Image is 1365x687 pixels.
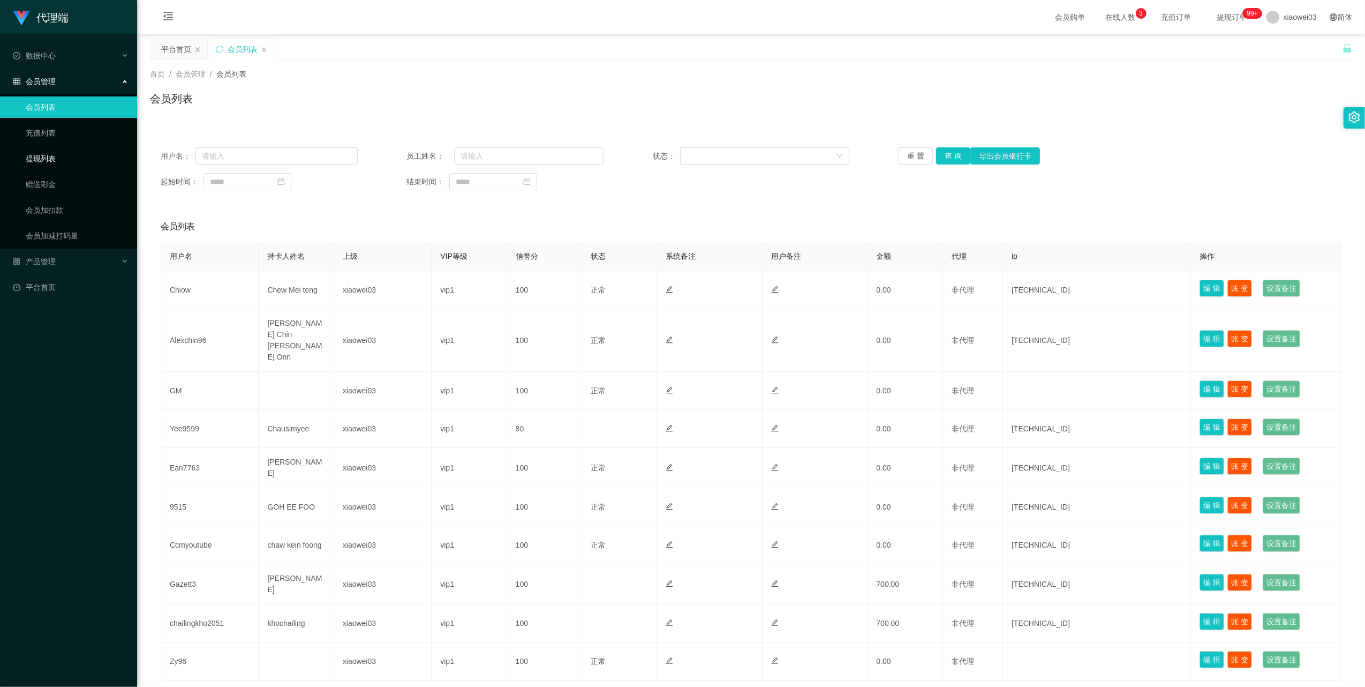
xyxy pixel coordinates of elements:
button: 编 辑 [1200,458,1224,475]
td: xiaowei03 [334,564,432,604]
button: 账 变 [1227,497,1252,514]
sup: 1193 [1243,8,1262,19]
span: 用户备注 [771,252,801,260]
span: 提现订单 [1212,13,1253,21]
button: 设置备注 [1263,280,1300,297]
span: 用户名 [170,252,192,260]
button: 账 变 [1227,574,1252,591]
span: 正常 [591,336,606,345]
span: 在线人数 [1100,13,1141,21]
span: 非代理 [952,503,974,511]
i: 图标: edit [666,424,673,432]
a: 会员列表 [26,96,129,118]
span: 代理 [952,252,967,260]
td: [TECHNICAL_ID] [1003,604,1191,643]
button: 编 辑 [1200,497,1224,514]
td: xiaowei03 [334,643,432,681]
td: 80 [507,410,582,448]
i: 图标: edit [666,503,673,510]
td: chaw kein foong [259,526,334,564]
span: 会员管理 [13,77,56,86]
a: 充值列表 [26,122,129,144]
i: 图标: edit [666,286,673,293]
td: xiaowei03 [334,488,432,526]
td: Chew Mei teng [259,271,334,309]
button: 设置备注 [1263,613,1300,630]
button: 设置备注 [1263,651,1300,668]
i: 图标: calendar [523,178,531,185]
button: 设置备注 [1263,497,1300,514]
span: 会员列表 [216,70,246,78]
span: 充值订单 [1156,13,1197,21]
span: 金额 [877,252,892,260]
td: GM [161,372,259,410]
i: 图标: menu-fold [150,1,186,35]
span: 非代理 [952,386,974,395]
td: [TECHNICAL_ID] [1003,448,1191,488]
td: 0.00 [868,271,943,309]
span: / [169,70,171,78]
span: 产品管理 [13,257,56,266]
h1: 会员列表 [150,91,193,107]
span: 正常 [591,464,606,472]
td: 100 [507,526,582,564]
td: Chausimyee [259,410,334,448]
td: [TECHNICAL_ID] [1003,488,1191,526]
td: 0.00 [868,488,943,526]
td: 0.00 [868,410,943,448]
h1: 代理端 [36,1,69,35]
i: 图标: edit [771,503,779,510]
span: 状态 [591,252,606,260]
span: 正常 [591,657,606,666]
span: 会员列表 [161,220,195,233]
i: 图标: edit [666,386,673,394]
td: 100 [507,448,582,488]
i: 图标: edit [666,580,673,587]
span: 操作 [1200,252,1215,260]
i: 图标: down [836,153,843,160]
td: Chiow [161,271,259,309]
td: vip1 [432,488,507,526]
td: vip1 [432,604,507,643]
i: 图标: edit [771,580,779,587]
i: 图标: edit [666,336,673,343]
p: 3 [1139,8,1143,19]
a: 代理端 [13,13,69,21]
span: ip [1012,252,1017,260]
td: vip1 [432,410,507,448]
a: 会员加减打码量 [26,225,129,247]
td: 0.00 [868,448,943,488]
td: vip1 [432,643,507,681]
td: [TECHNICAL_ID] [1003,309,1191,372]
td: [TECHNICAL_ID] [1003,526,1191,564]
i: 图标: edit [771,386,779,394]
i: 图标: edit [771,286,779,293]
button: 设置备注 [1263,574,1300,591]
sup: 3 [1136,8,1147,19]
td: GOH EE FOO [259,488,334,526]
td: xiaowei03 [334,604,432,643]
button: 设置备注 [1263,458,1300,475]
button: 编 辑 [1200,330,1224,347]
span: 正常 [591,541,606,549]
td: 0.00 [868,643,943,681]
button: 账 变 [1227,330,1252,347]
i: 图标: close [194,47,201,53]
span: 用户名： [161,151,195,162]
span: 非代理 [952,336,974,345]
a: 赠送彩金 [26,174,129,195]
button: 账 变 [1227,535,1252,552]
td: xiaowei03 [334,271,432,309]
span: 起始时间： [161,176,203,188]
i: 图标: edit [771,541,779,548]
button: 导出会员银行卡 [970,147,1040,165]
button: 设置备注 [1263,330,1300,347]
button: 查 询 [936,147,970,165]
td: Zy96 [161,643,259,681]
td: vip1 [432,564,507,604]
td: xiaowei03 [334,526,432,564]
td: vip1 [432,271,507,309]
a: 图标: dashboard平台首页 [13,277,129,298]
i: 图标: calendar [277,178,285,185]
td: Ccmyoutube [161,526,259,564]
